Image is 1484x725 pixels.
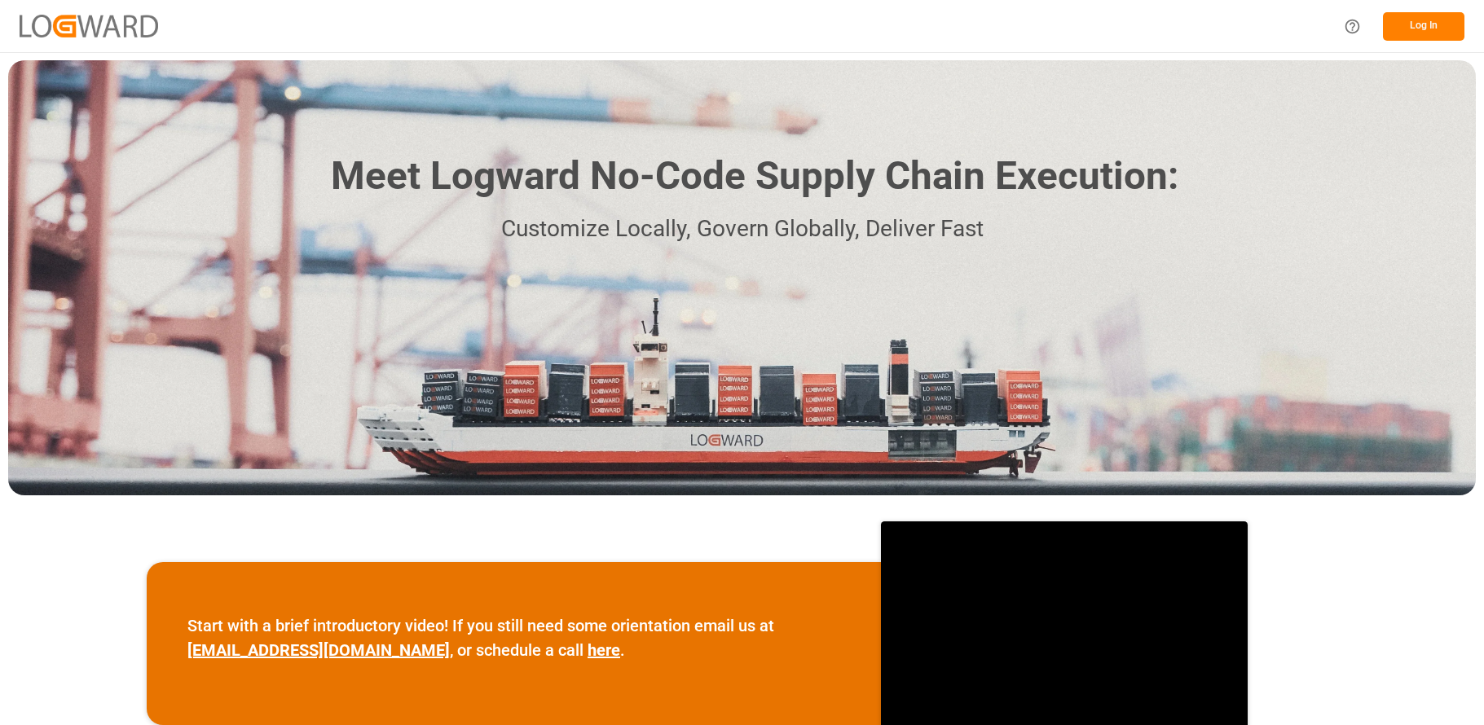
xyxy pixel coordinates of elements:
a: [EMAIL_ADDRESS][DOMAIN_NAME] [187,640,450,660]
p: Start with a brief introductory video! If you still need some orientation email us at , or schedu... [187,613,840,662]
h1: Meet Logward No-Code Supply Chain Execution: [331,147,1178,205]
button: Log In [1383,12,1464,41]
p: Customize Locally, Govern Globally, Deliver Fast [306,211,1178,248]
button: Help Center [1334,8,1371,45]
img: Logward_new_orange.png [20,15,158,37]
a: here [588,640,620,660]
